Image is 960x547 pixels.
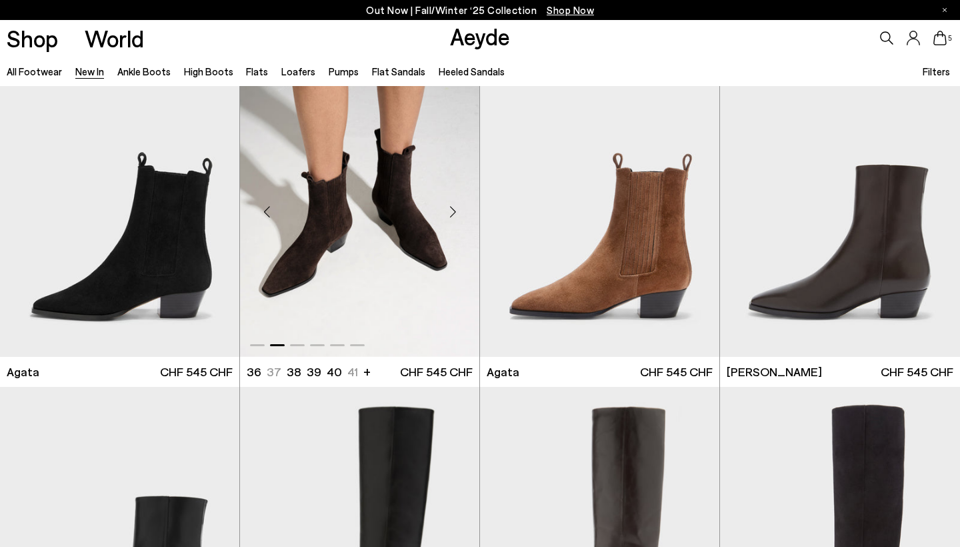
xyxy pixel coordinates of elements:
a: Aeyde [450,22,510,50]
a: Shop [7,27,58,50]
a: High Boots [184,65,233,77]
a: Loafers [281,65,315,77]
div: 2 / 6 [240,56,479,357]
span: CHF 545 CHF [160,364,233,380]
img: Agata Suede Ankle Boots [240,56,479,357]
span: Agata [7,364,39,380]
a: Heeled Sandals [439,65,505,77]
span: 5 [947,35,953,42]
a: [PERSON_NAME] CHF 545 CHF [720,357,960,387]
li: 40 [327,364,342,380]
img: Baba Pointed Cowboy Boots [720,56,960,357]
li: 39 [307,364,321,380]
a: 5 [933,31,947,45]
a: Agata CHF 545 CHF [480,357,719,387]
a: Next slide Previous slide [240,56,479,357]
a: Flats [246,65,268,77]
div: Previous slide [247,191,287,231]
a: Ankle Boots [117,65,171,77]
img: Agata Suede Ankle Boots [480,56,719,357]
span: Agata [487,364,519,380]
span: CHF 545 CHF [640,364,713,380]
li: 36 [247,364,261,380]
a: New In [75,65,104,77]
span: CHF 545 CHF [400,364,473,380]
li: + [363,362,371,380]
span: Navigate to /collections/new-in [547,4,594,16]
a: All Footwear [7,65,62,77]
a: Flat Sandals [372,65,425,77]
a: 36 37 38 39 40 41 + CHF 545 CHF [240,357,479,387]
li: 38 [287,364,301,380]
p: Out Now | Fall/Winter ‘25 Collection [366,2,594,19]
div: Next slide [433,191,473,231]
a: Pumps [329,65,359,77]
span: [PERSON_NAME] [727,364,822,380]
a: World [85,27,144,50]
span: Filters [923,65,950,77]
span: CHF 545 CHF [881,364,953,380]
ul: variant [247,364,354,380]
